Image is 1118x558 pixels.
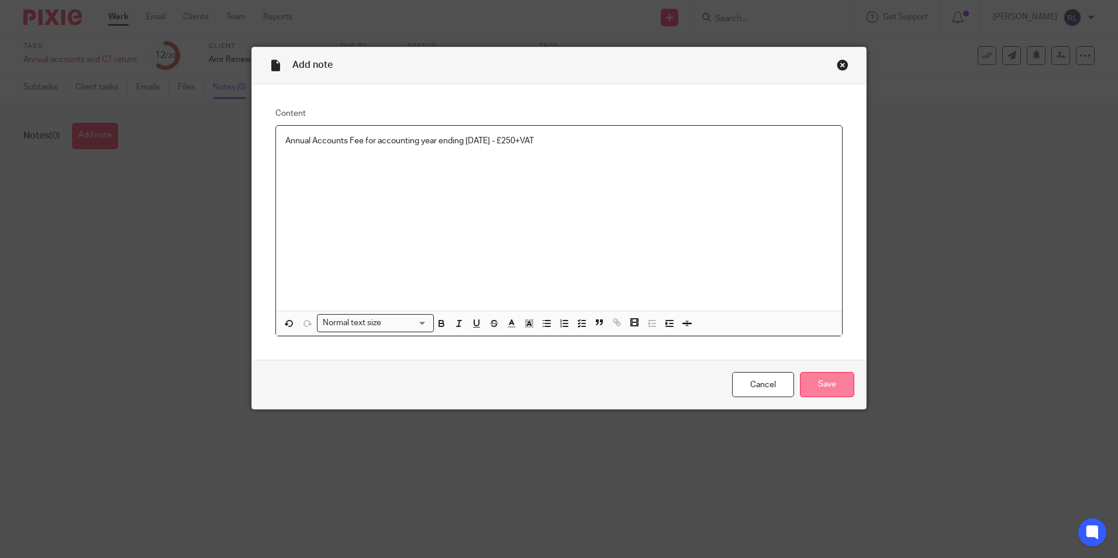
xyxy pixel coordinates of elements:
[732,372,794,397] a: Cancel
[317,314,434,332] div: Search for option
[320,317,384,329] span: Normal text size
[285,135,833,147] p: Annual Accounts Fee for accounting year ending [DATE] - £250+VAT
[385,317,427,329] input: Search for option
[800,372,854,397] input: Save
[292,60,333,70] span: Add note
[275,108,843,119] label: Content
[837,59,848,71] div: Close this dialog window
